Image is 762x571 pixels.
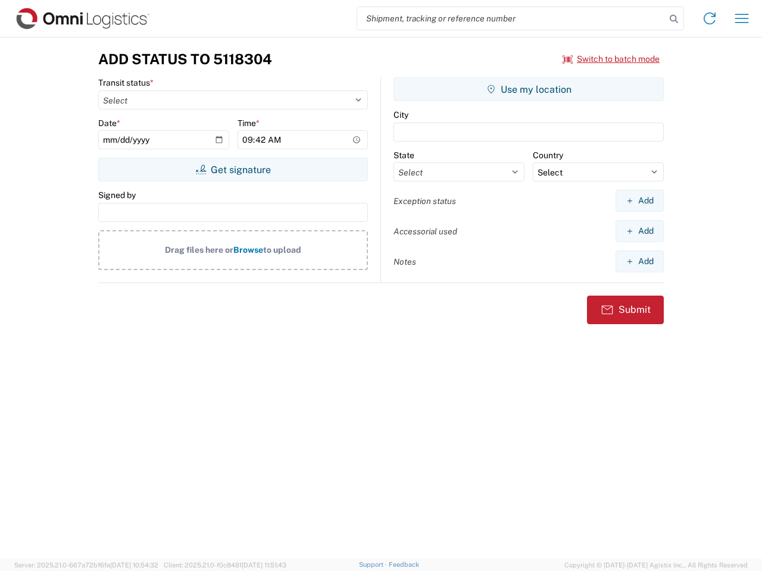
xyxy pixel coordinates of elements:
[394,150,414,161] label: State
[533,150,563,161] label: Country
[233,245,263,255] span: Browse
[564,560,748,570] span: Copyright © [DATE]-[DATE] Agistix Inc., All Rights Reserved
[98,190,136,200] label: Signed by
[110,561,158,569] span: [DATE] 10:54:32
[238,118,260,128] label: Time
[616,220,664,242] button: Add
[98,158,368,181] button: Get signature
[359,561,389,568] a: Support
[563,49,660,69] button: Switch to batch mode
[98,118,120,128] label: Date
[164,561,286,569] span: Client: 2025.21.0-f0c8481
[263,245,301,255] span: to upload
[616,250,664,272] button: Add
[242,561,286,569] span: [DATE] 11:51:43
[98,77,154,88] label: Transit status
[389,561,419,568] a: Feedback
[165,245,233,255] span: Drag files here or
[98,51,272,68] h3: Add Status to 5118304
[394,109,408,120] label: City
[587,296,664,324] button: Submit
[616,190,664,212] button: Add
[394,226,457,237] label: Accessorial used
[394,77,664,101] button: Use my location
[394,196,456,206] label: Exception status
[394,256,416,267] label: Notes
[357,7,666,30] input: Shipment, tracking or reference number
[14,561,158,569] span: Server: 2025.21.0-667a72bf6fa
